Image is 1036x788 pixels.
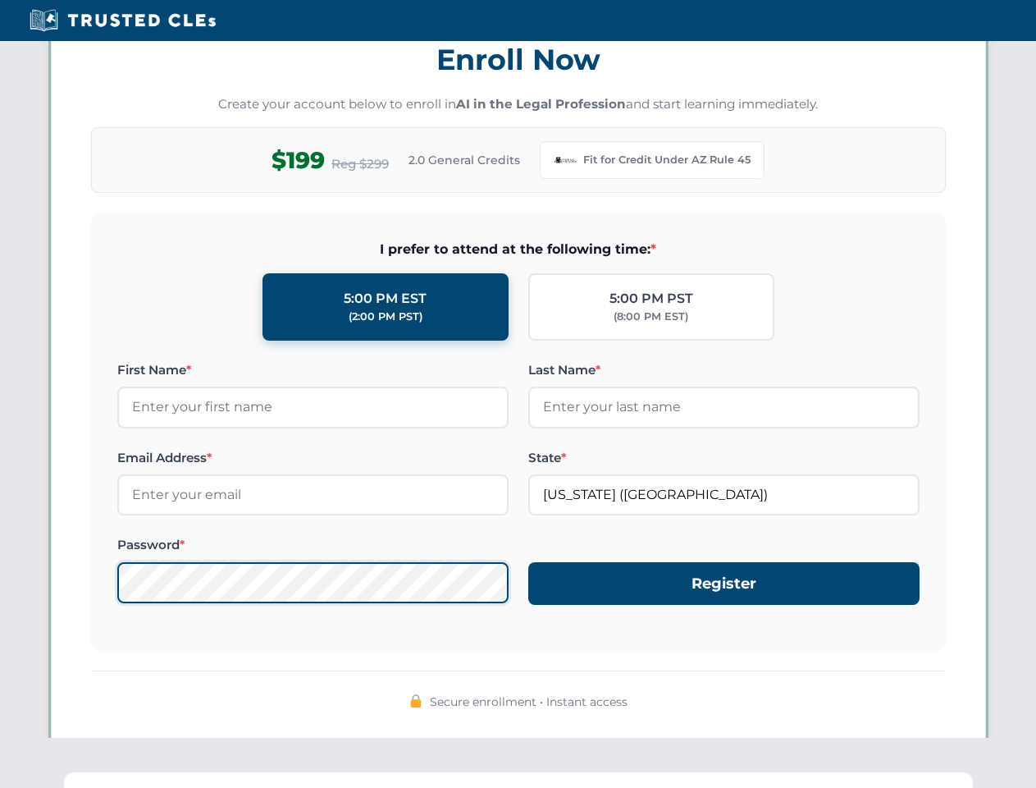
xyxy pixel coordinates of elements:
span: Reg $299 [331,154,389,174]
img: Trusted CLEs [25,8,221,33]
div: 5:00 PM PST [609,288,693,309]
input: Enter your first name [117,387,509,428]
button: Register [528,562,920,606]
p: Create your account below to enroll in and start learning immediately. [91,95,946,114]
label: First Name [117,360,509,380]
div: (8:00 PM EST) [614,309,688,325]
label: State [528,448,920,468]
span: Fit for Credit Under AZ Rule 45 [583,152,751,168]
input: Arizona (AZ) [528,474,920,515]
h3: Enroll Now [91,34,946,85]
input: Enter your email [117,474,509,515]
img: 🔒 [409,694,422,708]
span: I prefer to attend at the following time: [117,239,920,260]
label: Password [117,535,509,555]
span: Secure enrollment • Instant access [430,693,628,711]
span: $199 [272,142,325,179]
img: Arizona Bar [554,149,577,172]
div: 5:00 PM EST [344,288,427,309]
span: 2.0 General Credits [408,151,520,169]
div: (2:00 PM PST) [349,309,422,325]
label: Last Name [528,360,920,380]
strong: AI in the Legal Profession [456,96,626,112]
label: Email Address [117,448,509,468]
input: Enter your last name [528,387,920,428]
